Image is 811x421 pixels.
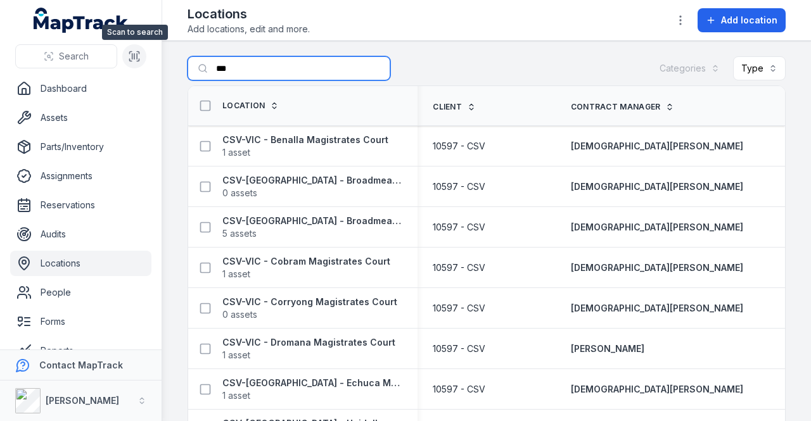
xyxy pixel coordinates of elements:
strong: CSV-VIC - Dromana Magistrates Court [222,336,395,349]
span: 0 assets [222,308,257,321]
a: Dashboard [10,76,151,101]
a: Parts/Inventory [10,134,151,160]
strong: [PERSON_NAME] [46,395,119,406]
span: 5 assets [222,227,257,240]
button: Type [733,56,786,80]
button: Search [15,44,117,68]
a: Audits [10,222,151,247]
a: Location [222,101,279,111]
strong: CSV-[GEOGRAPHIC_DATA] - Broadmeadows Childrens Court [222,174,402,187]
span: Add locations, edit and more. [188,23,310,35]
a: CSV-[GEOGRAPHIC_DATA] - Broadmeadows Magistrates Court5 assets [222,215,402,240]
a: Reports [10,338,151,363]
button: Add location [698,8,786,32]
a: People [10,280,151,305]
strong: CSV-[GEOGRAPHIC_DATA] - Broadmeadows Magistrates Court [222,215,402,227]
a: [DEMOGRAPHIC_DATA][PERSON_NAME] [571,302,743,315]
a: [PERSON_NAME] [571,342,644,355]
span: 10597 - CSV [433,140,485,153]
strong: CSV-[GEOGRAPHIC_DATA] - Echuca Magistrates Court [222,377,402,389]
span: 1 asset [222,146,250,159]
strong: CSV-VIC - Cobram Magistrates Court [222,255,390,268]
span: 10597 - CSV [433,221,485,234]
a: [DEMOGRAPHIC_DATA][PERSON_NAME] [571,261,743,274]
a: CSV-VIC - Benalla Magistrates Court1 asset [222,134,388,159]
span: Contract Manager [571,102,661,112]
a: Locations [10,251,151,276]
a: CSV-VIC - Dromana Magistrates Court1 asset [222,336,395,361]
span: 10597 - CSV [433,180,485,193]
a: Assignments [10,163,151,189]
a: Reservations [10,192,151,218]
a: [DEMOGRAPHIC_DATA][PERSON_NAME] [571,180,743,193]
a: Assets [10,105,151,130]
span: 10597 - CSV [433,261,485,274]
span: 0 assets [222,187,257,199]
a: CSV-[GEOGRAPHIC_DATA] - Broadmeadows Childrens Court0 assets [222,174,402,199]
a: CSV-VIC - Corryong Magistrates Court0 assets [222,296,397,321]
a: Client [433,102,476,112]
span: 1 asset [222,349,250,361]
span: 10597 - CSV [433,383,485,396]
a: [DEMOGRAPHIC_DATA][PERSON_NAME] [571,140,743,153]
a: Forms [10,309,151,334]
span: Add location [721,14,777,27]
span: Search [59,50,89,63]
span: Client [433,102,462,112]
a: CSV-[GEOGRAPHIC_DATA] - Echuca Magistrates Court1 asset [222,377,402,402]
span: Location [222,101,265,111]
span: Scan to search [102,25,168,40]
span: 10597 - CSV [433,342,485,355]
span: 1 asset [222,268,250,280]
a: MapTrack [34,8,129,33]
span: 10597 - CSV [433,302,485,315]
h2: Locations [188,5,310,23]
a: Contract Manager [571,102,675,112]
a: [DEMOGRAPHIC_DATA][PERSON_NAME] [571,383,743,396]
strong: CSV-VIC - Corryong Magistrates Court [222,296,397,308]
a: CSV-VIC - Cobram Magistrates Court1 asset [222,255,390,280]
span: 1 asset [222,389,250,402]
a: [DEMOGRAPHIC_DATA][PERSON_NAME] [571,221,743,234]
strong: CSV-VIC - Benalla Magistrates Court [222,134,388,146]
strong: Contact MapTrack [39,360,123,370]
